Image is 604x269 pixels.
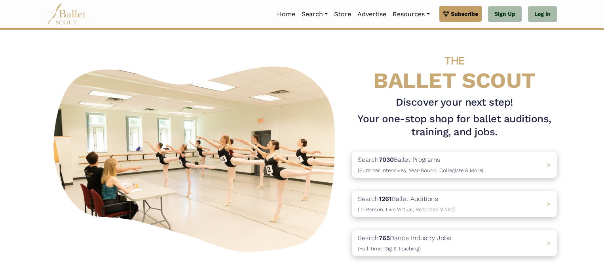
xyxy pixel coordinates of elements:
p: Search Ballet Programs [358,155,483,175]
a: Home [274,6,298,23]
h1: Your one-stop shop for ballet auditions, training, and jobs. [352,112,557,139]
a: Sign Up [488,6,522,22]
a: Search1261Ballet Auditions(In-Person, Live Virtual, Recorded Video) > [352,191,557,217]
h3: Discover your next step! [352,96,557,109]
p: Search Dance Industry Jobs [358,233,451,253]
span: (In-Person, Live Virtual, Recorded Video) [358,206,455,212]
span: (Summer Intensives, Year-Round, Collegiate & More) [358,167,483,173]
span: (Full-Time, Gig & Teaching) [358,246,421,252]
span: Subscribe [451,9,478,18]
a: Search [298,6,331,23]
a: Advertise [354,6,389,23]
a: Resources [389,6,433,23]
a: Search7030Ballet Programs(Summer Intensives, Year-Round, Collegiate & More)> [352,152,557,178]
a: Log In [528,6,557,22]
p: Search Ballet Auditions [358,194,455,214]
img: A group of ballerinas talking to each other in a ballet studio [47,58,346,257]
h4: BALLET SCOUT [352,45,557,93]
a: Search765Dance Industry Jobs(Full-Time, Gig & Teaching) > [352,230,557,256]
span: > [547,200,551,208]
b: 765 [379,234,390,242]
a: Store [331,6,354,23]
span: > [547,239,551,247]
img: gem.svg [443,9,449,18]
b: 1261 [379,195,392,203]
a: Subscribe [439,6,482,22]
b: 7030 [379,156,394,163]
span: THE [444,54,464,67]
span: > [547,161,551,169]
